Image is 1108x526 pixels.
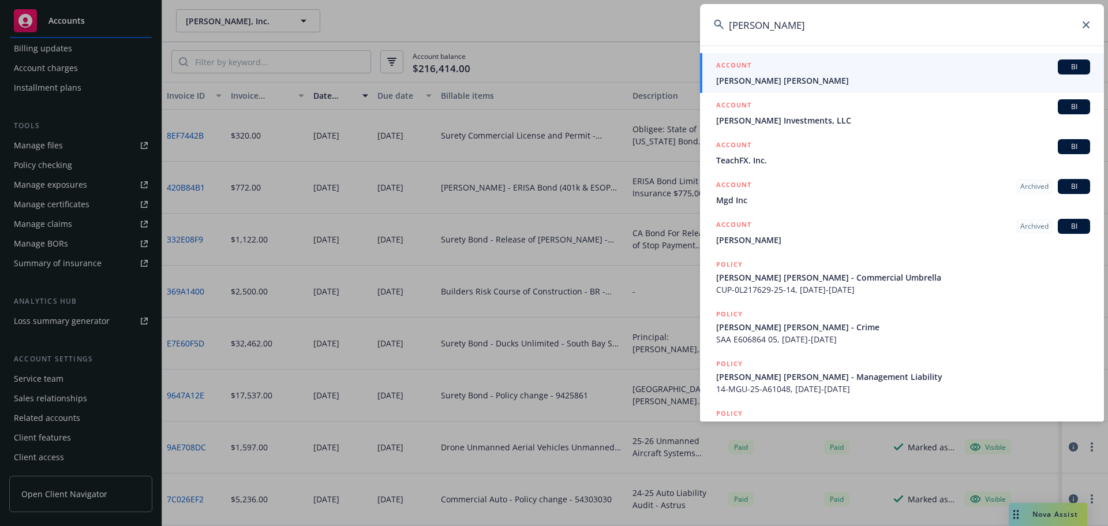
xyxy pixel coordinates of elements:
a: ACCOUNTBITeachFX. Inc. [700,133,1104,173]
span: 14-MGU-25-A61048, [DATE]-[DATE] [716,383,1090,395]
h5: POLICY [716,308,743,320]
h5: POLICY [716,358,743,370]
a: POLICY[PERSON_NAME] [PERSON_NAME] - CrimeSAA E606864 05, [DATE]-[DATE] [700,302,1104,352]
a: ACCOUNTArchivedBI[PERSON_NAME] [700,212,1104,252]
span: [PERSON_NAME] Investments, LLC [716,114,1090,126]
span: [PERSON_NAME] [PERSON_NAME] - Management Liability [716,371,1090,383]
h5: ACCOUNT [716,59,751,73]
h5: POLICY [716,259,743,270]
span: TeachFX. Inc. [716,154,1090,166]
span: BI [1062,62,1085,72]
a: ACCOUNTArchivedBIMgd Inc [700,173,1104,212]
span: Archived [1020,181,1049,192]
span: CUP-0L217629-25-14, [DATE]-[DATE] [716,283,1090,296]
span: Archived [1020,221,1049,232]
h5: ACCOUNT [716,179,751,193]
span: BI [1062,181,1085,192]
span: [PERSON_NAME] [PERSON_NAME] - Commercial Umbrella [716,271,1090,283]
a: POLICY[PERSON_NAME] [PERSON_NAME] - Commercial UmbrellaCUP-0L217629-25-14, [DATE]-[DATE] [700,252,1104,302]
h5: ACCOUNT [716,219,751,233]
span: [PERSON_NAME] [PERSON_NAME] - Crime [716,321,1090,333]
h5: POLICY [716,408,743,419]
span: BI [1062,221,1085,232]
a: POLICY[PERSON_NAME] [PERSON_NAME] - Management Liability14-MGU-25-A61048, [DATE]-[DATE] [700,352,1104,401]
span: BI [1062,102,1085,112]
h5: ACCOUNT [716,99,751,113]
span: [PERSON_NAME] [PERSON_NAME] - Business Auto [716,420,1090,432]
a: POLICY[PERSON_NAME] [PERSON_NAME] - Business Auto [700,401,1104,451]
span: BI [1062,141,1085,152]
h5: ACCOUNT [716,139,751,153]
span: SAA E606864 05, [DATE]-[DATE] [716,333,1090,345]
span: [PERSON_NAME] [PERSON_NAME] [716,74,1090,87]
span: Mgd Inc [716,194,1090,206]
a: ACCOUNTBI[PERSON_NAME] [PERSON_NAME] [700,53,1104,93]
a: ACCOUNTBI[PERSON_NAME] Investments, LLC [700,93,1104,133]
span: [PERSON_NAME] [716,234,1090,246]
input: Search... [700,4,1104,46]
